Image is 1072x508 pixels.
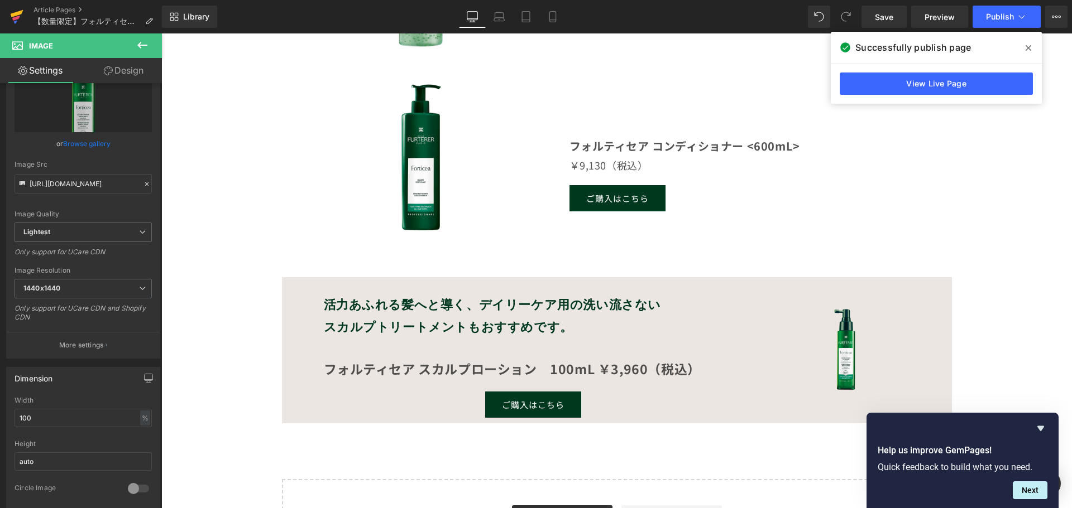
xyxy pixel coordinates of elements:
button: Hide survey [1034,422,1047,435]
a: Preview [911,6,968,28]
a: View Live Page [840,72,1033,95]
span: Successfully publish page [855,41,971,54]
a: Mobile [539,6,566,28]
b: スカルプトリートメントもおすすめです。 [162,286,411,301]
input: auto [15,409,152,427]
span: Save [875,11,893,23]
div: Image Quality [15,210,152,218]
div: Help us improve GemPages! [878,422,1047,499]
span: Preview [925,11,955,23]
div: Image Src [15,161,152,168]
div: Only support for UCare CDN [15,248,152,264]
a: Desktop [459,6,486,28]
button: Redo [835,6,857,28]
div: Image Resolution [15,267,152,274]
a: Explore Blocks [351,472,451,494]
p: More settings [59,340,104,350]
a: Add Single Section [460,472,561,494]
button: More settings [7,332,160,358]
strong: フォルティセア スカルプローション 100mL ￥3,960（税込） [162,326,539,345]
div: or [15,138,152,149]
a: Article Pages [33,6,162,14]
input: Link [15,174,152,193]
span: Library [183,12,209,22]
a: ご購入はこちら [408,152,504,178]
span: Publish [986,12,1014,21]
h2: Help us improve GemPages! [878,444,1047,457]
div: Height [15,440,152,448]
div: Circle Image [15,483,117,495]
button: Next question [1013,481,1047,499]
a: New Library [162,6,217,28]
b: 1440x1440 [23,284,60,292]
input: auto [15,452,152,471]
b: Lightest [23,228,50,236]
button: More [1045,6,1068,28]
a: Tablet [513,6,539,28]
a: Browse gallery [63,134,111,153]
div: Only support for UCare CDN and Shopify CDN [15,304,152,329]
button: Publish [973,6,1041,28]
div: Dimension [15,367,53,383]
span: 【数量限定】フォルティセア＜ビッグボトルサイズ＞のシャンプー＆コンディショナー が再登場！ [33,17,141,26]
p: ￥9,130（税込） [408,123,782,141]
a: Design [83,58,164,83]
button: Undo [808,6,830,28]
span: Image [29,41,53,50]
a: Laptop [486,6,513,28]
strong: フォルティセア コンディショナー <600mL> [408,104,639,120]
b: 活力あふれる髪へと導く、デイリーケア用の洗い流さない [162,264,500,279]
div: % [140,410,150,425]
p: Quick feedback to build what you need. [878,462,1047,472]
a: ご購入はこちら [324,358,420,384]
div: Width [15,396,152,404]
